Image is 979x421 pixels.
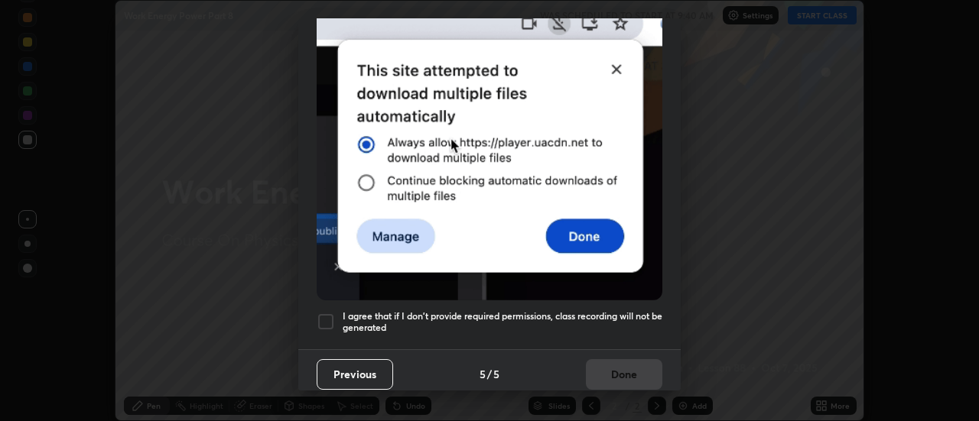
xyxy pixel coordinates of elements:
h4: / [487,366,492,382]
button: Previous [317,359,393,390]
h4: 5 [480,366,486,382]
h5: I agree that if I don't provide required permissions, class recording will not be generated [343,310,662,334]
h4: 5 [493,366,499,382]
